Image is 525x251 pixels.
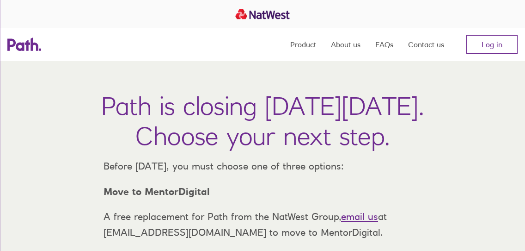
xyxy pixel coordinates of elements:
[101,91,424,151] h1: Path is closing [DATE][DATE]. Choose your next step.
[375,28,393,61] a: FAQs
[466,35,518,54] a: Log in
[408,28,444,61] a: Contact us
[290,28,316,61] a: Product
[96,209,429,240] p: A free replacement for Path from the NatWest Group, at [EMAIL_ADDRESS][DOMAIN_NAME] to move to Me...
[341,211,378,222] a: email us
[96,158,429,174] p: Before [DATE], you must choose one of three options:
[331,28,360,61] a: About us
[104,186,210,197] strong: Move to MentorDigital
